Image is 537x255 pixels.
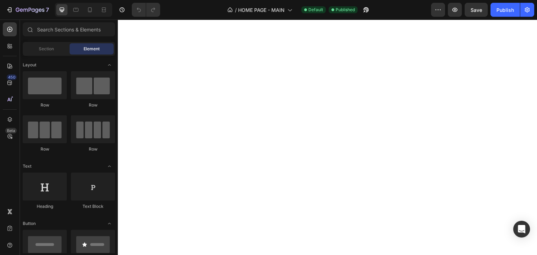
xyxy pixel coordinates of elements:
[23,22,115,36] input: Search Sections & Elements
[471,7,482,13] span: Save
[238,6,285,14] span: HOME PAGE - MAIN
[336,7,355,13] span: Published
[7,74,17,80] div: 450
[3,3,52,17] button: 7
[23,102,67,108] div: Row
[71,146,115,152] div: Row
[496,6,514,14] div: Publish
[104,59,115,71] span: Toggle open
[235,6,237,14] span: /
[465,3,488,17] button: Save
[104,218,115,229] span: Toggle open
[39,46,54,52] span: Section
[84,46,100,52] span: Element
[308,7,323,13] span: Default
[23,203,67,210] div: Heading
[71,203,115,210] div: Text Block
[132,3,160,17] div: Undo/Redo
[513,221,530,238] div: Open Intercom Messenger
[23,163,31,169] span: Text
[23,146,67,152] div: Row
[23,220,36,227] span: Button
[46,6,49,14] p: 7
[23,62,36,68] span: Layout
[104,161,115,172] span: Toggle open
[5,128,17,133] div: Beta
[491,3,520,17] button: Publish
[71,102,115,108] div: Row
[118,20,537,255] iframe: Design area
